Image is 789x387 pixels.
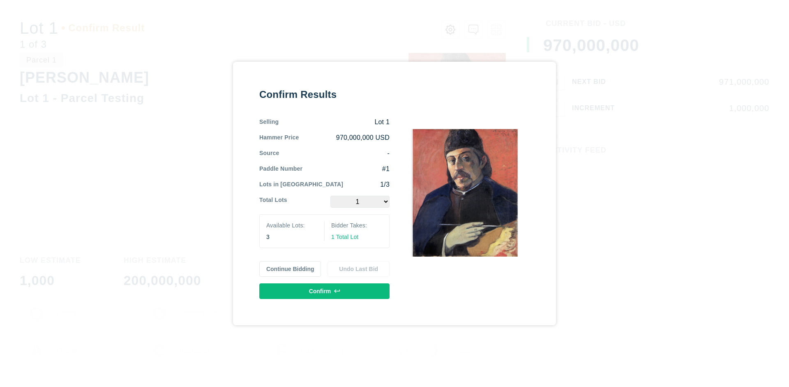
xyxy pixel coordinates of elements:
button: Confirm [259,283,390,299]
div: #1 [302,165,390,174]
div: Lot 1 [279,118,390,127]
div: Total Lots [259,196,287,208]
button: Continue Bidding [259,261,321,277]
div: Bidder Takes: [331,221,383,229]
div: Source [259,149,279,158]
div: 3 [266,233,318,241]
span: 1 Total Lot [331,234,358,240]
div: Lots in [GEOGRAPHIC_DATA] [259,180,343,189]
div: - [279,149,390,158]
div: Confirm Results [259,88,390,101]
div: Paddle Number [259,165,302,174]
button: Undo Last Bid [328,261,390,277]
div: Selling [259,118,279,127]
div: Hammer Price [259,133,299,142]
div: 1/3 [343,180,390,189]
div: Available Lots: [266,221,318,229]
div: 970,000,000 USD [299,133,390,142]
